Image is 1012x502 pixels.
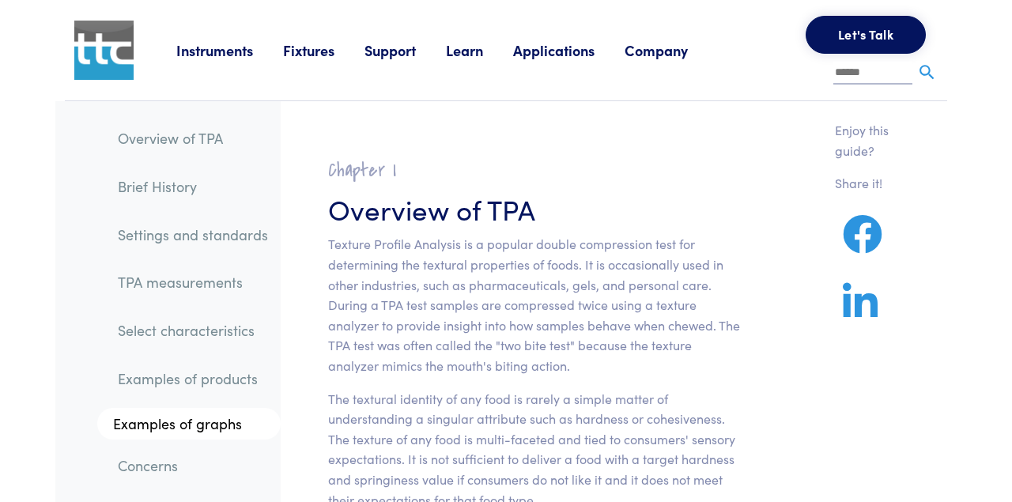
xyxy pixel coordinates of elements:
a: Brief History [105,168,281,205]
a: Instruments [176,40,283,60]
a: Company [625,40,718,60]
a: Applications [513,40,625,60]
h3: Overview of TPA [328,189,740,228]
a: Select characteristics [105,312,281,349]
a: Learn [446,40,513,60]
a: Fixtures [283,40,364,60]
a: TPA measurements [105,264,281,300]
a: Overview of TPA [105,120,281,157]
p: Enjoy this guide? [835,120,909,160]
a: Examples of products [105,360,281,397]
p: Texture Profile Analysis is a popular double compression test for determining the textural proper... [328,234,740,376]
h2: Chapter I [328,158,740,183]
button: Let's Talk [806,16,926,54]
p: Share it! [835,173,909,194]
a: Share on LinkedIn [835,301,885,321]
a: Concerns [105,447,281,484]
a: Settings and standards [105,217,281,253]
img: ttc_logo_1x1_v1.0.png [74,21,134,80]
a: Examples of graphs [97,408,281,440]
a: Support [364,40,446,60]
